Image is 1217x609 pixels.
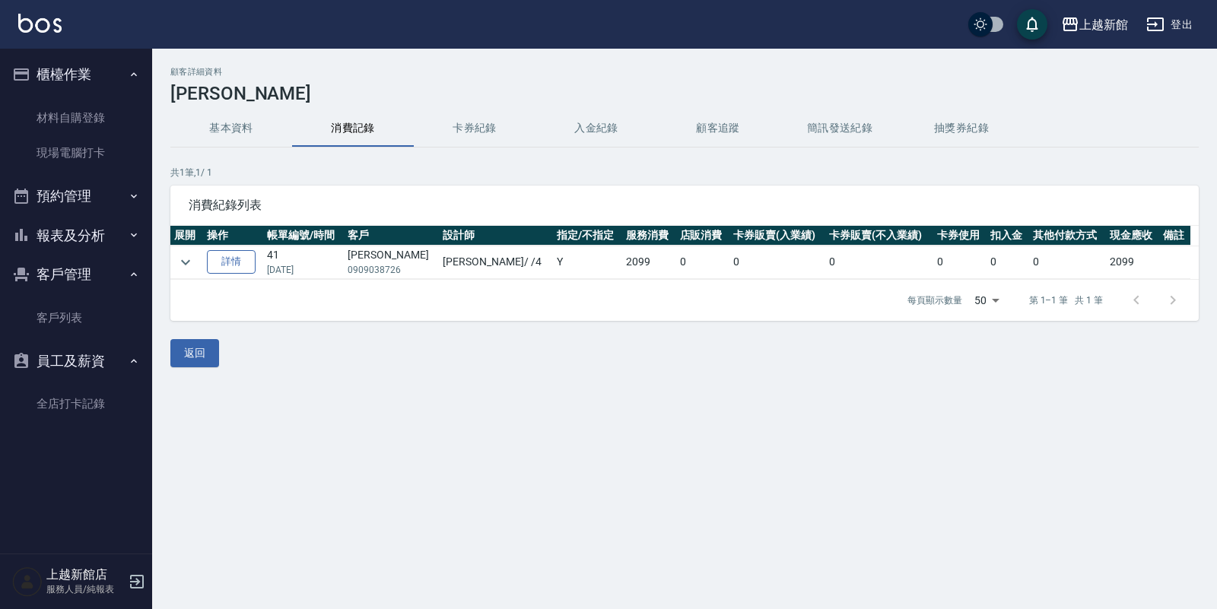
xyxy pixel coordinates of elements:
[1017,9,1047,40] button: save
[344,226,439,246] th: 客戶
[6,341,146,381] button: 員工及薪資
[439,246,552,279] td: [PERSON_NAME] / /4
[553,226,622,246] th: 指定/不指定
[1159,226,1190,246] th: 備註
[622,226,676,246] th: 服務消費
[292,110,414,147] button: 消費記錄
[729,226,825,246] th: 卡券販賣(入業績)
[46,582,124,596] p: 服務人員/純報表
[174,251,197,274] button: expand row
[170,110,292,147] button: 基本資料
[267,263,340,277] p: [DATE]
[1055,9,1134,40] button: 上越新館
[901,110,1022,147] button: 抽獎券紀錄
[1106,246,1160,279] td: 2099
[348,263,435,277] p: 0909038726
[779,110,901,147] button: 簡訊發送紀錄
[46,567,124,582] h5: 上越新館店
[825,226,933,246] th: 卡券販賣(不入業績)
[263,226,344,246] th: 帳單編號/時間
[170,83,1199,104] h3: [PERSON_NAME]
[1140,11,1199,39] button: 登出
[18,14,62,33] img: Logo
[907,293,962,307] p: 每頁顯示數量
[825,246,933,279] td: 0
[987,246,1029,279] td: 0
[1029,226,1106,246] th: 其他付款方式
[729,246,825,279] td: 0
[439,226,552,246] th: 設計師
[1029,293,1103,307] p: 第 1–1 筆 共 1 筆
[6,55,146,94] button: 櫃檯作業
[676,246,730,279] td: 0
[6,216,146,255] button: 報表及分析
[170,166,1199,179] p: 共 1 筆, 1 / 1
[6,135,146,170] a: 現場電腦打卡
[6,176,146,216] button: 預約管理
[987,226,1029,246] th: 扣入金
[657,110,779,147] button: 顧客追蹤
[189,198,1180,213] span: 消費紀錄列表
[1029,246,1106,279] td: 0
[203,226,263,246] th: 操作
[344,246,439,279] td: [PERSON_NAME]
[6,100,146,135] a: 材料自購登錄
[12,566,43,597] img: Person
[170,67,1199,77] h2: 顧客詳細資料
[207,250,256,274] a: 詳情
[622,246,676,279] td: 2099
[1079,15,1128,34] div: 上越新館
[933,226,987,246] th: 卡券使用
[933,246,987,279] td: 0
[553,246,622,279] td: Y
[1106,226,1160,246] th: 現金應收
[414,110,535,147] button: 卡券紀錄
[968,280,1005,321] div: 50
[676,226,730,246] th: 店販消費
[6,255,146,294] button: 客戶管理
[6,300,146,335] a: 客戶列表
[170,339,219,367] button: 返回
[170,226,203,246] th: 展開
[535,110,657,147] button: 入金紀錄
[263,246,344,279] td: 41
[6,386,146,421] a: 全店打卡記錄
